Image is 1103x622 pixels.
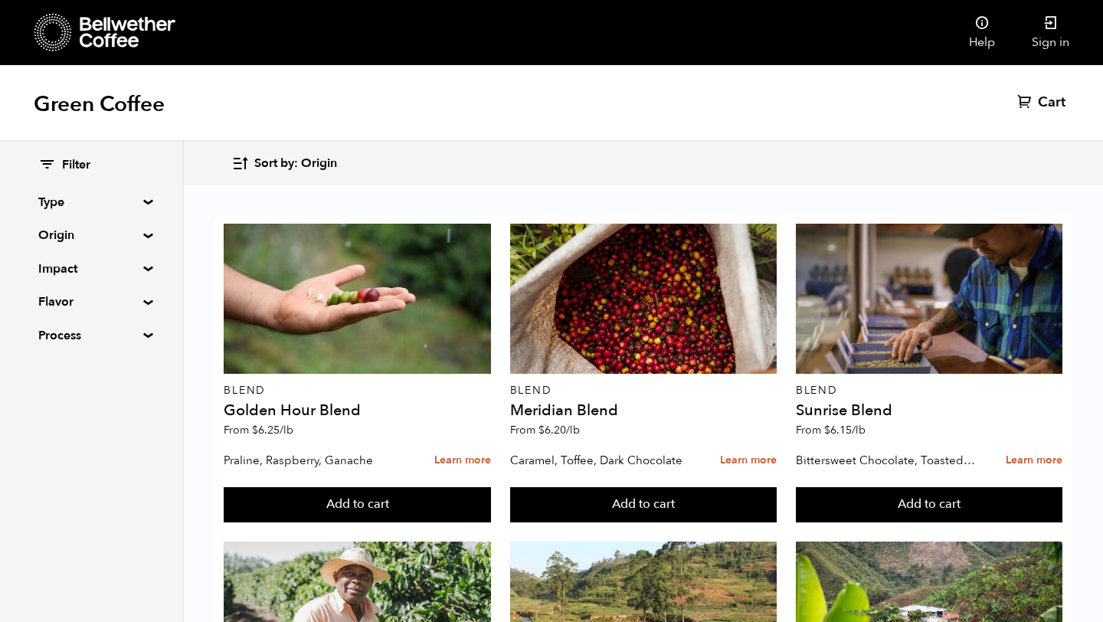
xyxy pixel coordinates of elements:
button: Add to cart [510,487,777,522]
bdi: 6.20 [538,423,580,437]
p: Praline, Raspberry, Ganache [224,449,405,472]
h1: Green Coffee [34,90,165,118]
bdi: 6.15 [824,423,866,437]
p: Blend [796,385,1062,396]
summary: Flavor [38,293,144,311]
p: Blend [510,385,777,396]
button: Add to cart [224,487,490,522]
span: $ [252,423,258,437]
span: /lb [280,423,293,437]
span: /lb [852,423,866,437]
button: Sort by: Origin [231,146,337,182]
span: Sort by: Origin [254,155,337,172]
summary: Origin [38,226,144,244]
summary: Type [38,193,144,211]
h4: Golden Hour Blend [224,403,490,418]
bdi: 6.25 [252,423,293,437]
span: From [510,423,580,437]
a: Learn more [1006,444,1062,477]
p: Blend [224,385,490,396]
span: Filter [62,157,90,174]
span: From [796,423,866,437]
a: Cart [1017,93,1069,112]
button: Add to cart [796,487,1062,522]
span: $ [824,423,830,437]
span: Cart [1038,93,1065,112]
p: Bittersweet Chocolate, Toasted Marshmallow, Candied Orange, Praline [796,449,977,472]
span: $ [538,423,545,437]
a: Learn more [434,444,491,477]
summary: Process [38,326,144,345]
p: Caramel, Toffee, Dark Chocolate [510,449,692,472]
h4: Meridian Blend [510,403,777,418]
summary: Impact [38,260,144,278]
h4: Sunrise Blend [796,403,1062,418]
a: Learn more [720,444,777,477]
span: /lb [566,423,580,437]
span: From [224,423,293,437]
